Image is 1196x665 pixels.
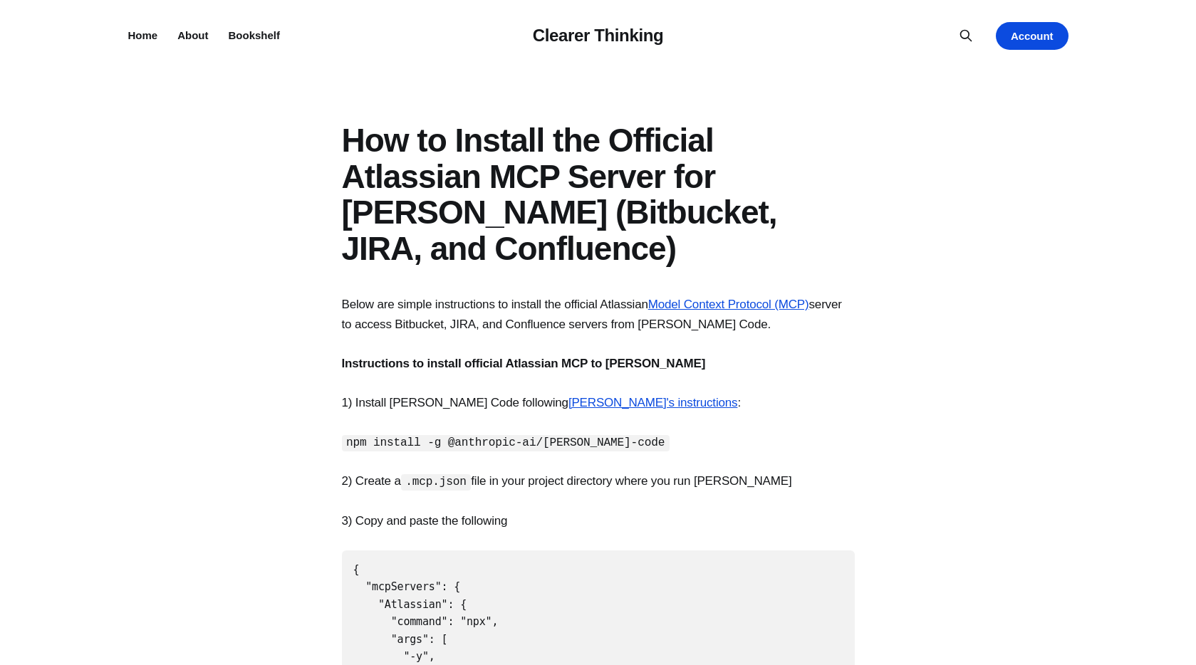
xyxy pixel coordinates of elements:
h1: How to Install the Official Atlassian MCP Server for [PERSON_NAME] (Bitbucket, JIRA, and Confluence) [342,122,855,266]
button: Search this site [955,24,977,47]
a: Account [996,22,1068,50]
p: 1) Install [PERSON_NAME] Code following : [342,393,855,412]
a: Home [128,29,158,41]
code: npm install -g @anthropic-ai/[PERSON_NAME]-code [342,435,670,451]
a: Bookshelf [229,29,281,41]
p: 3) Copy and paste the following [342,511,855,530]
p: Below are simple instructions to install the official Atlassian server to access Bitbucket, JIRA,... [342,295,855,333]
a: Clearer Thinking [533,26,664,45]
strong: Instructions to install official Atlassian MCP to [PERSON_NAME] [342,357,706,370]
code: .mcp.json [401,474,472,491]
p: 2) Create a file in your project directory where you run [PERSON_NAME] [342,471,855,491]
a: About [177,29,208,41]
a: Model Context Protocol (MCP) [648,298,809,311]
a: [PERSON_NAME]'s instructions [568,396,738,409]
